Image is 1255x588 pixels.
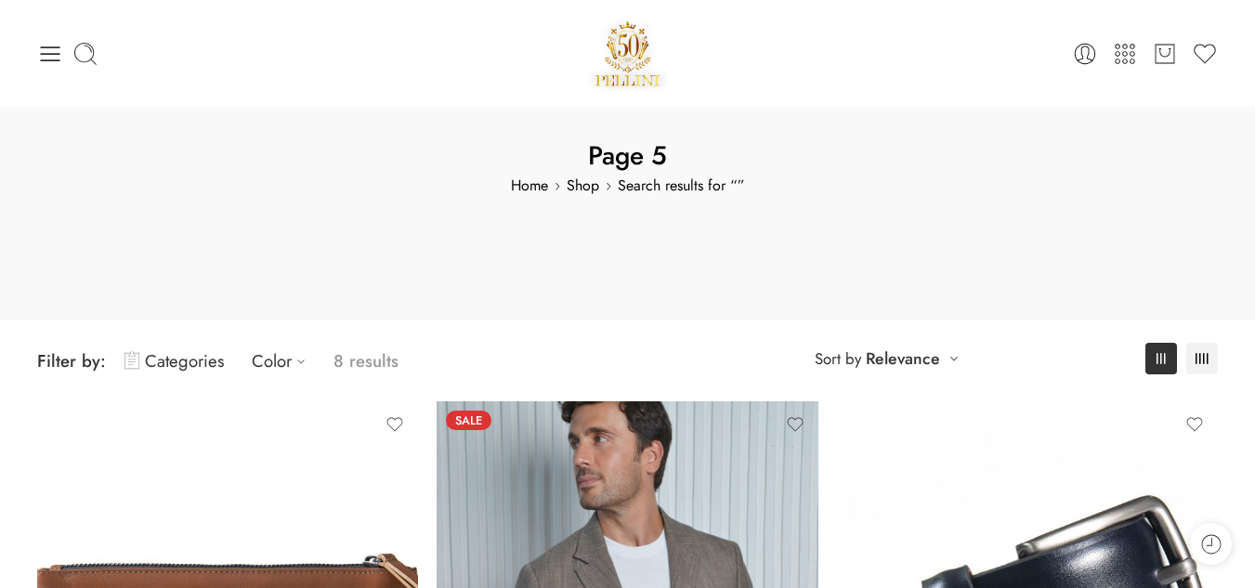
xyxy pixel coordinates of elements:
a: Pellini - [588,14,668,93]
span: Sort by [815,344,861,374]
a: Shop [567,174,599,198]
a: Relevance [866,346,940,372]
span: Search results for “” [37,174,1218,198]
a: Wishlist [1192,41,1218,67]
p: 8 results [333,339,399,383]
span: Filter by: [37,348,106,373]
h1: Page 5 [37,137,1218,174]
a: Login / Register [1072,41,1098,67]
a: Cart [1152,41,1178,67]
a: Color [252,339,315,383]
a: Categories [124,339,224,383]
img: Pellini [588,14,668,93]
a: Home [511,174,548,198]
span: Sale [446,411,491,430]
